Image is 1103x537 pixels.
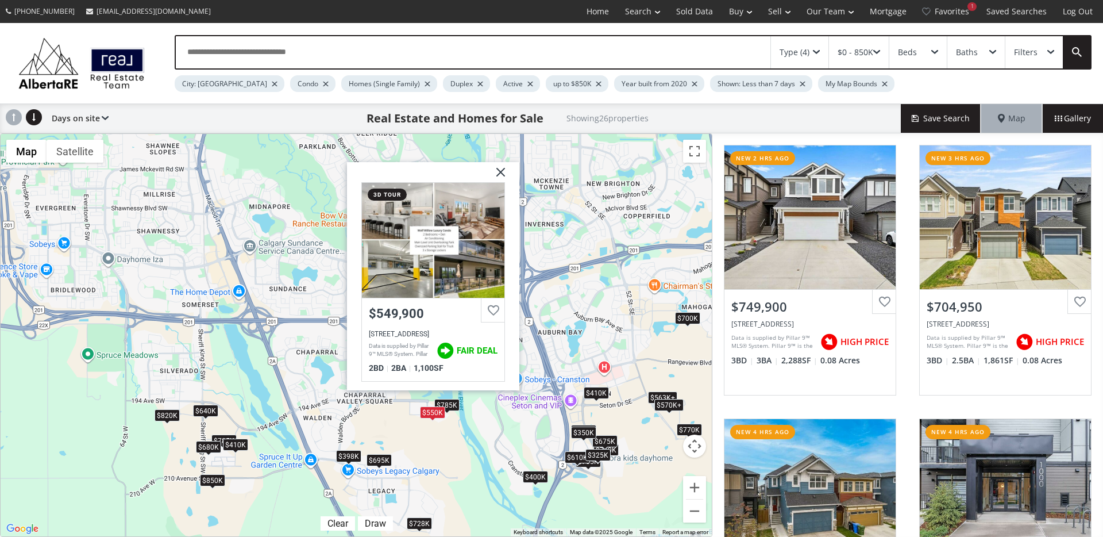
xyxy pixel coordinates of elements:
[175,75,284,92] div: City: [GEOGRAPHIC_DATA]
[13,34,151,92] img: Logo
[367,110,543,126] h1: Real Estate and Homes for Sale
[3,521,41,536] a: Open this area in Google Maps (opens a new window)
[1013,331,1036,354] img: rating icon
[3,521,41,536] img: Google
[712,133,908,407] a: new 2 hrs ago$749,900[STREET_ADDRESS]Data is supplied by Pillar 9™ MLS® System. Pillar 9™ is the ...
[420,406,445,419] div: $550K
[325,518,351,529] div: Clear
[546,75,608,92] div: up to $850K
[47,140,103,163] button: Show satellite imagery
[820,355,860,366] span: 0.08 Acres
[434,339,457,362] img: rating icon
[434,399,460,411] div: $785K
[614,75,704,92] div: Year built from 2020
[662,529,708,535] a: Report a map error
[369,330,497,338] div: 125 Wolf Hollow Crescent SE #112, Calgary, AB T2X 5W9
[369,306,497,321] div: $549,900
[898,48,917,56] div: Beds
[571,425,596,437] div: $450K
[817,331,840,354] img: rating icon
[496,75,540,92] div: Active
[362,518,389,529] div: Draw
[200,474,225,486] div: $850K
[818,75,894,92] div: My Map Bounds
[361,182,505,382] a: 3d tour$549,900[STREET_ADDRESS]Data is supplied by Pillar 9™ MLS® System. Pillar 9™ is the owner ...
[780,48,809,56] div: Type (4)
[908,133,1103,407] a: new 3 hrs ago$704,950[STREET_ADDRESS]Data is supplied by Pillar 9™ MLS® System. Pillar 9™ is the ...
[223,439,248,451] div: $410K
[46,104,109,133] div: Days on site
[368,189,407,201] div: 3d tour
[838,48,873,56] div: $0 - 850K
[585,449,611,461] div: $325K
[927,298,1084,316] div: $704,950
[570,529,633,535] span: Map data ©2025 Google
[956,48,978,56] div: Baths
[675,312,700,324] div: $700K
[391,363,411,373] span: 2 BA
[901,104,981,133] button: Save Search
[443,75,490,92] div: Duplex
[369,342,431,359] div: Data is supplied by Pillar 9™ MLS® System. Pillar 9™ is the owner of the copyright in its MLS® Sy...
[683,500,706,523] button: Zoom out
[981,104,1042,133] div: Map
[648,392,677,404] div: $563K+
[1036,336,1084,348] span: HIGH PRICE
[290,75,335,92] div: Condo
[1023,355,1062,366] span: 0.08 Acres
[781,355,817,366] span: 2,288 SF
[14,6,75,16] span: [PHONE_NUMBER]
[683,435,706,458] button: Map camera controls
[683,140,706,163] button: Toggle fullscreen view
[731,333,815,351] div: Data is supplied by Pillar 9™ MLS® System. Pillar 9™ is the owner of the copyright in its MLS® Sy...
[1042,104,1103,133] div: Gallery
[369,363,388,373] span: 2 BD
[336,450,361,462] div: $398K
[367,454,392,466] div: $695K
[592,435,618,447] div: $675K
[840,336,889,348] span: HIGH PRICE
[984,355,1020,366] span: 1,861 SF
[523,471,548,483] div: $400K
[927,319,1084,329] div: 38 Seton Parade SE, Calgary, AB T3M 3C6
[193,405,218,417] div: $640K
[482,162,511,191] img: x.svg
[196,441,221,453] div: $680K
[998,113,1025,124] span: Map
[639,529,655,535] a: Terms
[565,451,590,463] div: $610K
[97,6,211,16] span: [EMAIL_ADDRESS][DOMAIN_NAME]
[358,518,393,529] div: Click to draw.
[414,363,443,373] span: 1,100 SF
[731,298,889,316] div: $749,900
[362,183,504,298] div: 125 Wolf Hollow Crescent SE #112, Calgary, AB T2X 5W9
[1055,113,1091,124] span: Gallery
[584,387,609,399] div: $410K
[677,424,702,436] div: $770K
[757,355,778,366] span: 3 BA
[654,399,684,411] div: $570K+
[566,114,649,122] h2: Showing 26 properties
[952,355,981,366] span: 2.5 BA
[321,518,355,529] div: Click to clear.
[407,517,432,530] div: $728K
[927,333,1010,351] div: Data is supplied by Pillar 9™ MLS® System. Pillar 9™ is the owner of the copyright in its MLS® Sy...
[731,355,754,366] span: 3 BD
[927,355,949,366] span: 3 BD
[155,409,180,421] div: $820K
[457,346,497,356] span: FAIR DEAL
[683,476,706,499] button: Zoom in
[80,1,217,22] a: [EMAIL_ADDRESS][DOMAIN_NAME]
[576,455,601,467] div: $705K
[6,140,47,163] button: Show street map
[967,2,977,11] div: 1
[1014,48,1038,56] div: Filters
[710,75,812,92] div: Shown: Less than 7 days
[571,427,596,439] div: $350K
[341,75,437,92] div: Homes (Single Family)
[211,435,237,447] div: $785K
[514,528,563,536] button: Keyboard shortcuts
[731,319,889,329] div: 94 Seton Road SE, Calgary, AB T3M 3G1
